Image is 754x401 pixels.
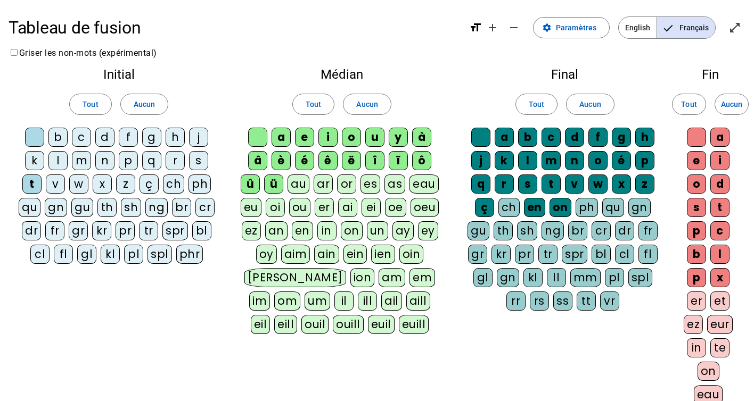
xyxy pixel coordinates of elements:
span: English [619,17,657,38]
div: ph [188,174,211,194]
div: eill [274,315,297,334]
div: kr [491,245,511,264]
div: x [710,268,730,287]
div: ng [542,221,564,240]
div: ph [576,198,598,217]
button: Entrer en plein écran [724,17,745,38]
div: ail [381,291,402,311]
div: b [48,128,68,147]
div: ç [140,174,159,194]
div: gn [497,268,519,287]
span: Tout [83,98,98,111]
div: d [565,128,584,147]
div: t [542,174,561,194]
div: ar [314,174,333,194]
div: n [565,151,584,170]
div: um [305,291,330,311]
button: Aucun [566,94,614,115]
div: q [142,151,161,170]
div: pr [116,221,135,240]
div: j [471,151,490,170]
div: w [69,174,88,194]
button: Aucun [343,94,391,115]
div: rs [530,291,549,311]
div: gl [77,245,96,264]
div: fr [45,221,64,240]
div: en [292,221,313,240]
div: gn [628,198,651,217]
div: pr [515,245,534,264]
div: euil [368,315,395,334]
div: ien [371,245,395,264]
h2: Médian [237,68,446,81]
div: î [365,151,384,170]
div: b [687,245,706,264]
div: [PERSON_NAME] [244,268,346,287]
div: p [635,151,654,170]
div: am [379,268,405,287]
div: en [524,198,545,217]
div: ouill [333,315,363,334]
div: oi [266,198,285,217]
div: i [318,128,338,147]
div: et [710,291,730,311]
div: aill [406,291,430,311]
div: br [568,221,587,240]
div: c [72,128,91,147]
div: em [409,268,435,287]
div: v [565,174,584,194]
button: Aucun [715,94,749,115]
div: t [22,174,42,194]
div: ouil [301,315,329,334]
span: Aucun [579,98,601,111]
button: Tout [515,94,558,115]
span: Paramètres [556,21,596,34]
div: spr [562,245,587,264]
div: bl [192,221,211,240]
mat-icon: open_in_full [728,21,741,34]
div: è [272,151,291,170]
div: ï [389,151,408,170]
div: tr [538,245,558,264]
mat-icon: add [486,21,499,34]
div: w [588,174,608,194]
div: l [48,151,68,170]
div: x [93,174,112,194]
div: on [550,198,571,217]
div: f [119,128,138,147]
input: Griser les non-mots (expérimental) [11,49,18,56]
div: gu [71,198,93,217]
div: an [265,221,288,240]
div: d [710,174,730,194]
mat-icon: format_size [469,21,482,34]
div: th [494,221,513,240]
div: ay [392,221,414,240]
div: kl [523,268,543,287]
div: é [612,151,631,170]
div: à [412,128,431,147]
div: ch [163,174,184,194]
div: pl [605,268,624,287]
span: Tout [529,98,544,111]
div: o [687,174,706,194]
div: m [542,151,561,170]
div: er [315,198,334,217]
div: im [249,291,270,311]
div: t [710,198,730,217]
span: Aucun [721,98,742,111]
div: p [687,268,706,287]
div: ill [358,291,377,311]
div: sh [517,221,537,240]
div: y [389,128,408,147]
h2: Final [463,68,667,81]
div: pl [124,245,143,264]
div: a [710,128,730,147]
div: f [588,128,608,147]
div: om [274,291,300,311]
div: cr [592,221,611,240]
div: o [342,128,361,147]
button: Paramètres [533,17,610,38]
div: kr [92,221,111,240]
div: k [25,151,44,170]
div: spl [628,268,653,287]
